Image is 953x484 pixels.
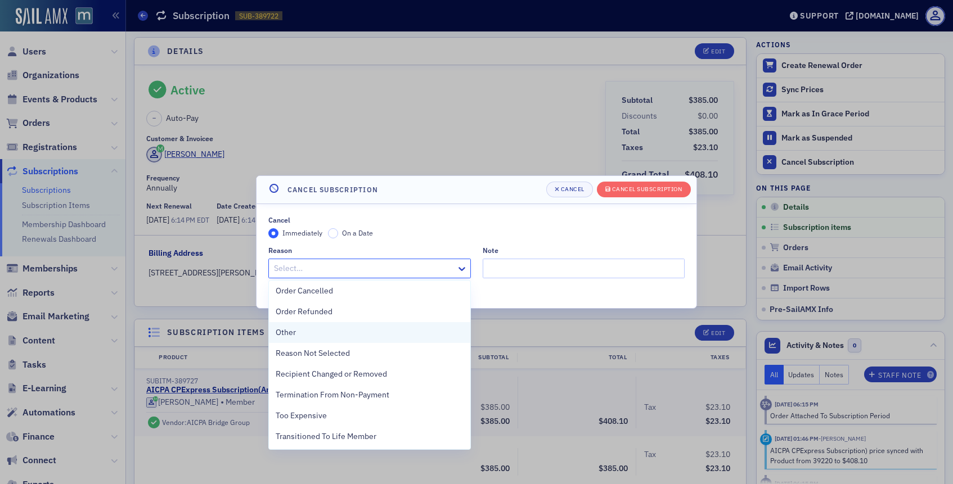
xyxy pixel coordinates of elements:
[328,228,338,238] input: On a Date
[276,431,376,442] span: Transitioned To Life Member
[276,389,389,401] span: Termination From Non-Payment
[561,186,585,192] div: Cancel
[276,306,332,318] span: Order Refunded
[597,182,691,197] button: Cancel Subscription
[546,182,593,197] button: Cancel
[268,228,278,238] input: Immediately
[342,228,373,237] span: On a Date
[282,228,322,237] span: Immediately
[276,347,350,359] span: Reason Not Selected
[612,186,682,192] div: Cancel Subscription
[483,246,498,255] div: Note
[268,246,292,255] div: Reason
[276,368,387,380] span: Recipient Changed or Removed
[276,327,296,338] span: Other
[287,184,378,194] h4: Cancel Subscription
[276,410,327,422] span: Too Expensive
[268,216,290,224] div: Cancel
[276,285,333,297] span: Order Cancelled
